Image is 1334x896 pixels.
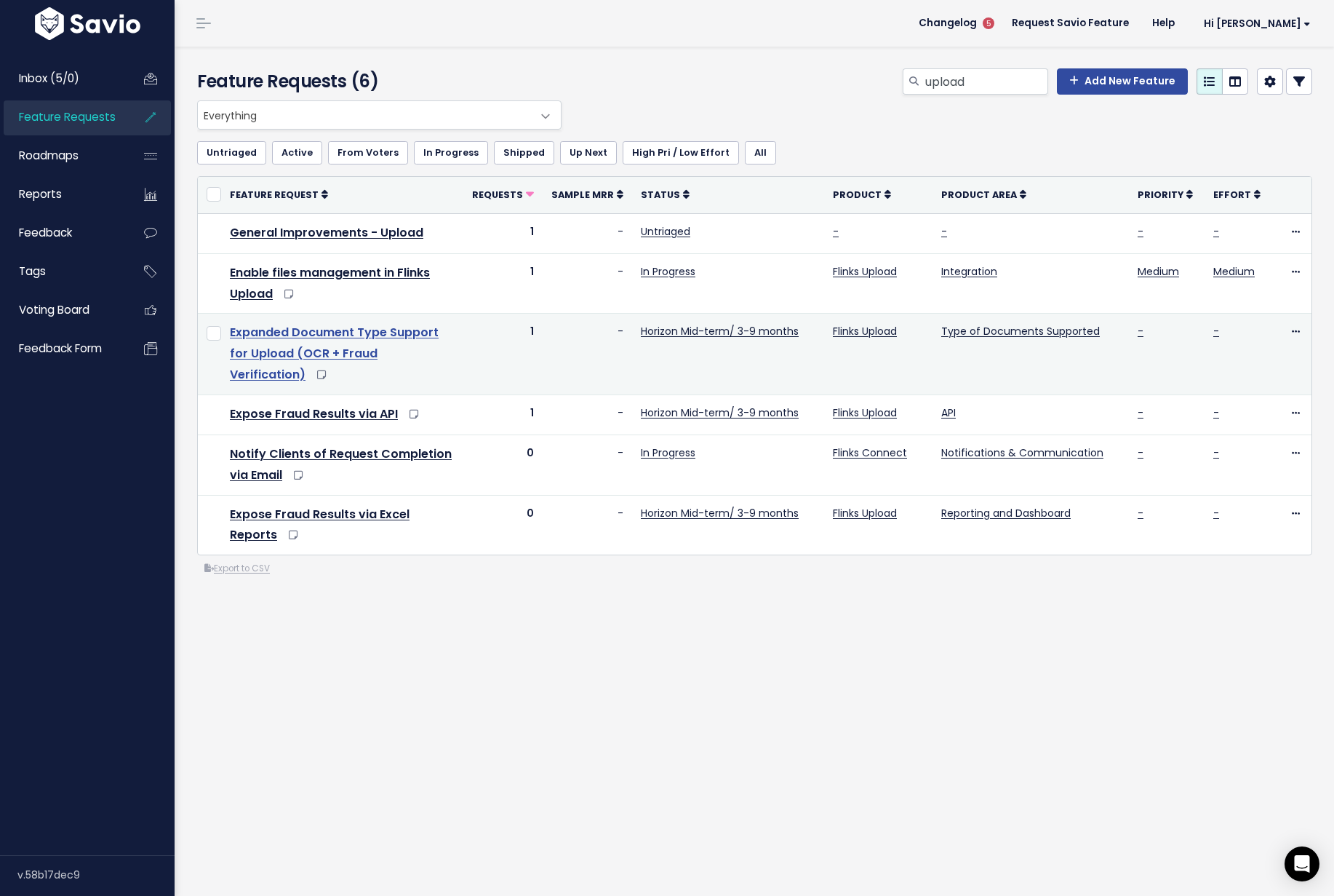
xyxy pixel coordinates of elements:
[833,189,882,201] span: Product
[1138,405,1143,420] a: -
[328,141,408,164] a: From Voters
[272,141,322,164] a: Active
[4,100,121,134] a: Feature Requests
[941,445,1103,460] a: Notifications & Communication
[1138,445,1143,460] a: -
[19,186,62,202] span: Reports
[745,141,776,164] a: All
[230,189,319,201] span: Feature Request
[1213,264,1255,279] a: Medium
[19,341,102,356] span: Feedback form
[19,109,116,124] span: Feature Requests
[1213,189,1251,201] span: Effort
[941,324,1100,338] a: Type of Documents Supported
[833,324,897,338] a: Flinks Upload
[833,405,897,420] a: Flinks Upload
[1213,405,1219,420] a: -
[543,213,632,253] td: -
[941,506,1071,520] a: Reporting and Dashboard
[1138,187,1193,202] a: Priority
[463,395,543,435] td: 1
[4,332,121,365] a: Feedback form
[230,187,328,202] a: Feature Request
[197,141,1312,164] ul: Filter feature requests
[197,141,266,164] a: Untriaged
[641,224,690,239] a: Untriaged
[4,178,121,211] a: Reports
[31,7,144,40] img: logo-white.9d6f32f41409.svg
[543,495,632,555] td: -
[941,189,1017,201] span: Product Area
[230,264,430,302] a: Enable files management in Flinks Upload
[204,563,270,574] a: Export to CSV
[551,189,614,201] span: Sample MRR
[197,68,554,95] h4: Feature Requests (6)
[230,405,398,422] a: Expose Fraud Results via API
[19,225,72,240] span: Feedback
[1138,264,1179,279] a: Medium
[463,435,543,495] td: 0
[19,302,89,317] span: Voting Board
[414,141,488,164] a: In Progress
[463,495,543,555] td: 0
[4,293,121,327] a: Voting Board
[919,18,977,28] span: Changelog
[941,187,1026,202] a: Product Area
[1138,324,1143,338] a: -
[1138,224,1143,239] a: -
[1138,189,1183,201] span: Priority
[833,506,897,520] a: Flinks Upload
[1213,506,1219,520] a: -
[551,187,623,202] a: Sample MRR
[941,405,956,420] a: API
[543,435,632,495] td: -
[197,100,562,130] span: Everything
[1204,18,1311,29] span: Hi [PERSON_NAME]
[941,224,947,239] a: -
[543,395,632,435] td: -
[230,506,410,544] a: Expose Fraud Results via Excel Reports
[494,141,554,164] a: Shipped
[924,68,1048,95] input: Search features...
[833,224,839,239] a: -
[983,17,994,29] span: 5
[198,101,532,129] span: Everything
[1186,12,1322,35] a: Hi [PERSON_NAME]
[641,506,799,520] a: Horizon Mid-term/ 3-9 months
[641,324,799,338] a: Horizon Mid-term/ 3-9 months
[1138,506,1143,520] a: -
[543,253,632,314] td: -
[4,216,121,250] a: Feedback
[623,141,739,164] a: High Pri / Low Effort
[17,856,175,894] div: v.58b17dec9
[641,445,695,460] a: In Progress
[463,213,543,253] td: 1
[4,139,121,173] a: Roadmaps
[941,264,997,279] a: Integration
[230,445,452,483] a: Notify Clients of Request Completion via Email
[1141,12,1186,34] a: Help
[1213,324,1219,338] a: -
[560,141,617,164] a: Up Next
[641,405,799,420] a: Horizon Mid-term/ 3-9 months
[1057,68,1188,95] a: Add New Feature
[472,187,534,202] a: Requests
[4,62,121,95] a: Inbox (5/0)
[833,264,897,279] a: Flinks Upload
[1285,847,1319,881] div: Open Intercom Messenger
[543,314,632,395] td: -
[19,71,79,86] span: Inbox (5/0)
[463,253,543,314] td: 1
[833,187,891,202] a: Product
[641,189,680,201] span: Status
[641,187,690,202] a: Status
[19,263,46,279] span: Tags
[230,224,423,241] a: General Improvements - Upload
[1213,224,1219,239] a: -
[472,189,523,201] span: Requests
[1213,187,1261,202] a: Effort
[19,148,79,163] span: Roadmaps
[1000,12,1141,34] a: Request Savio Feature
[463,314,543,395] td: 1
[641,264,695,279] a: In Progress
